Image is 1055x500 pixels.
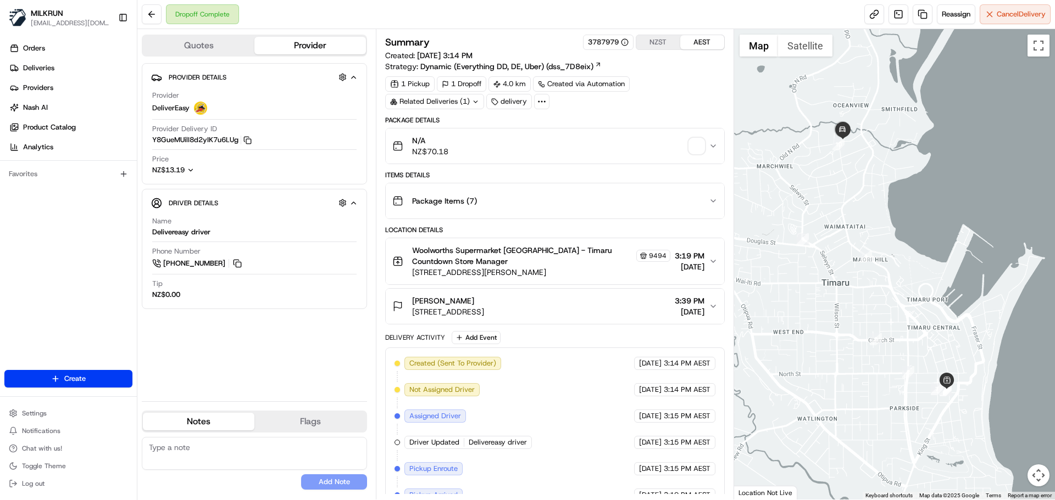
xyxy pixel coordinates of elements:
[412,195,477,206] span: Package Items ( 7 )
[870,333,882,345] div: 8
[664,464,710,474] span: 3:15 PM AEST
[23,142,53,152] span: Analytics
[533,76,630,92] a: Created via Automation
[437,76,486,92] div: 1 Dropoff
[385,333,445,342] div: Delivery Activity
[649,251,667,260] span: 9494
[152,257,243,269] a: [PHONE_NUMBER]
[152,103,190,113] span: DeliverEasy
[143,413,254,430] button: Notes
[778,35,832,57] button: Show satellite imagery
[740,35,778,57] button: Show street map
[152,227,210,237] div: Delivereasy driver
[4,423,132,439] button: Notifications
[386,238,724,284] button: Woolworths Supermarket [GEOGRAPHIC_DATA] - Timaru Countdown Store Manager9494[STREET_ADDRESS][PER...
[1028,35,1050,57] button: Toggle fullscreen view
[997,9,1046,19] span: Cancel Delivery
[4,165,132,183] div: Favorites
[412,306,484,317] span: [STREET_ADDRESS]
[409,490,458,500] span: Pickup Arrived
[4,458,132,474] button: Toggle Theme
[169,73,226,82] span: Provider Details
[737,485,773,499] a: Open this area in Google Maps (opens a new window)
[386,289,724,324] button: [PERSON_NAME][STREET_ADDRESS]3:39 PM[DATE]
[152,154,169,164] span: Price
[4,79,137,97] a: Providers
[4,59,137,77] a: Deliveries
[675,295,704,306] span: 3:39 PM
[1008,492,1052,498] a: Report a map error
[664,385,710,395] span: 3:14 PM AEST
[4,40,137,57] a: Orders
[639,464,662,474] span: [DATE]
[4,406,132,421] button: Settings
[152,246,201,256] span: Phone Number
[4,476,132,491] button: Log out
[31,8,63,19] button: MILKRUN
[588,37,629,47] button: 3787979
[22,479,45,488] span: Log out
[664,411,710,421] span: 3:15 PM AEST
[409,411,461,421] span: Assigned Driver
[412,245,634,267] span: Woolworths Supermarket [GEOGRAPHIC_DATA] - Timaru Countdown Store Manager
[1028,464,1050,486] button: Map camera controls
[902,366,914,378] div: 2
[664,490,710,500] span: 3:19 PM AEST
[22,409,47,418] span: Settings
[23,103,48,113] span: Nash AI
[385,94,484,109] div: Related Deliveries (1)
[664,358,710,368] span: 3:14 PM AEST
[409,437,459,447] span: Driver Updated
[937,4,975,24] button: Reassign
[986,492,1001,498] a: Terms (opens in new tab)
[639,437,662,447] span: [DATE]
[420,61,602,72] a: Dynamic (Everything DD, DE, Uber) (dss_7D8eix)
[194,102,207,115] img: delivereasy_logo.png
[409,358,496,368] span: Created (Sent To Provider)
[737,485,773,499] img: Google
[860,250,872,262] div: 1
[22,462,66,470] span: Toggle Theme
[152,165,185,175] span: NZ$13.19
[254,37,366,54] button: Provider
[254,413,366,430] button: Flags
[4,370,132,387] button: Create
[734,486,797,499] div: Location Not Live
[385,37,430,47] h3: Summary
[797,233,809,245] div: 9
[486,94,532,109] div: delivery
[919,492,979,498] span: Map data ©2025 Google
[163,259,225,268] span: [PHONE_NUMBER]
[385,50,473,61] span: Created:
[152,290,180,300] div: NZ$0.00
[488,76,531,92] div: 4.0 km
[22,426,60,435] span: Notifications
[31,19,109,27] button: [EMAIL_ADDRESS][DOMAIN_NAME]
[385,226,724,234] div: Location Details
[832,138,845,150] div: 10
[639,358,662,368] span: [DATE]
[639,385,662,395] span: [DATE]
[169,199,218,207] span: Driver Details
[639,411,662,421] span: [DATE]
[931,383,943,395] div: 7
[386,183,724,218] button: Package Items (7)
[417,50,473,60] span: [DATE] 3:14 PM
[636,35,680,49] button: NZST
[385,171,724,179] div: Items Details
[639,490,662,500] span: [DATE]
[865,492,913,499] button: Keyboard shortcuts
[4,441,132,456] button: Chat with us!
[23,83,53,93] span: Providers
[675,261,704,272] span: [DATE]
[4,4,114,31] button: MILKRUNMILKRUN[EMAIL_ADDRESS][DOMAIN_NAME]
[664,437,710,447] span: 3:15 PM AEST
[9,9,26,26] img: MILKRUN
[675,306,704,317] span: [DATE]
[452,331,501,344] button: Add Event
[143,37,254,54] button: Quotes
